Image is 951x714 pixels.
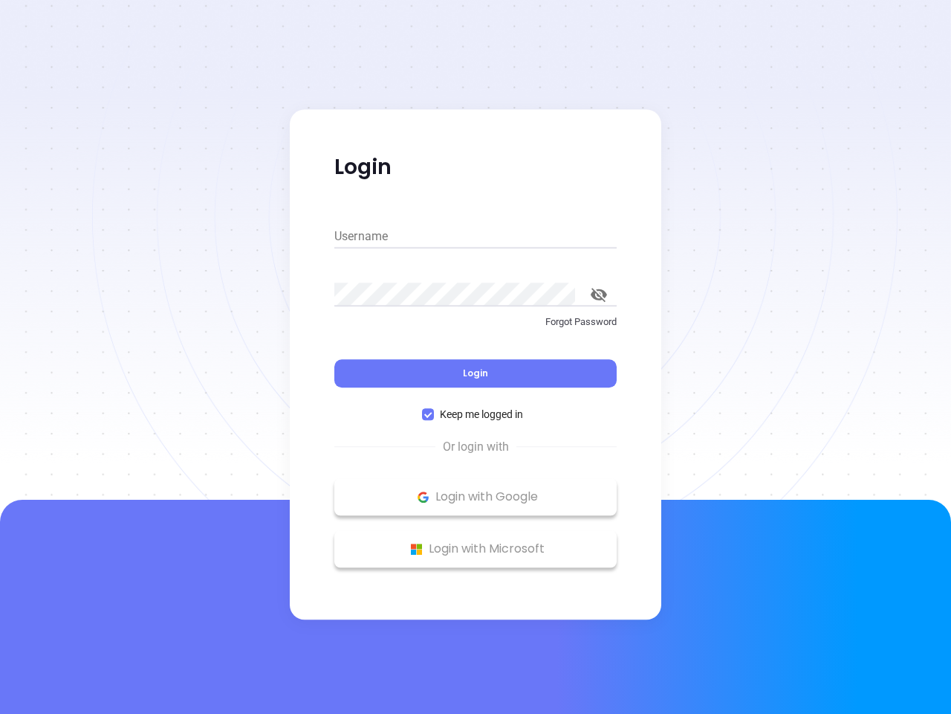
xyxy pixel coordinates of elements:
button: Google Logo Login with Google [334,478,617,515]
span: Login [463,367,488,379]
p: Login [334,154,617,181]
a: Forgot Password [334,315,617,341]
img: Microsoft Logo [407,540,426,559]
button: Login [334,359,617,387]
span: Or login with [435,438,516,456]
p: Login with Google [342,486,609,508]
p: Login with Microsoft [342,538,609,560]
span: Keep me logged in [434,406,529,422]
button: Microsoft Logo Login with Microsoft [334,530,617,567]
p: Forgot Password [334,315,617,329]
button: toggle password visibility [581,277,617,312]
img: Google Logo [414,488,432,506]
